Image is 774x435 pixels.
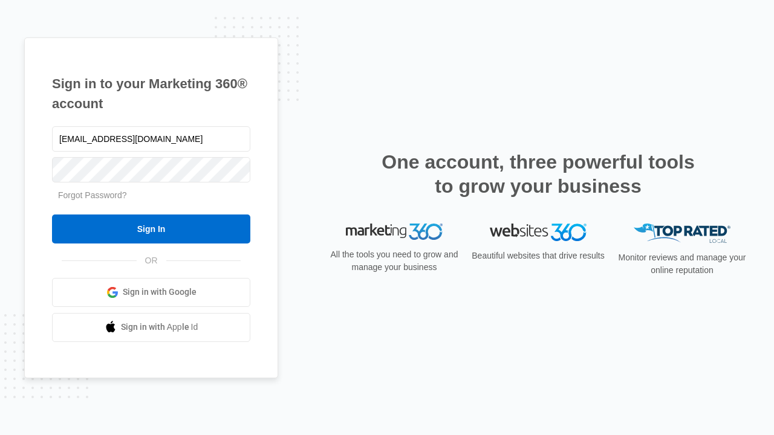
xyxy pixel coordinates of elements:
[490,224,587,241] img: Websites 360
[634,224,730,243] img: Top Rated Local
[58,190,127,200] a: Forgot Password?
[614,251,750,277] p: Monitor reviews and manage your online reputation
[378,150,698,198] h2: One account, three powerful tools to grow your business
[327,248,462,274] p: All the tools you need to grow and manage your business
[121,321,198,333] span: Sign in with Apple Id
[52,214,250,243] input: Sign In
[137,254,166,267] span: OR
[52,74,250,114] h1: Sign in to your Marketing 360® account
[470,250,606,262] p: Beautiful websites that drive results
[52,126,250,152] input: Email
[123,286,197,298] span: Sign in with Google
[52,278,250,307] a: Sign in with Google
[346,224,443,240] img: Marketing 360
[52,313,250,342] a: Sign in with Apple Id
